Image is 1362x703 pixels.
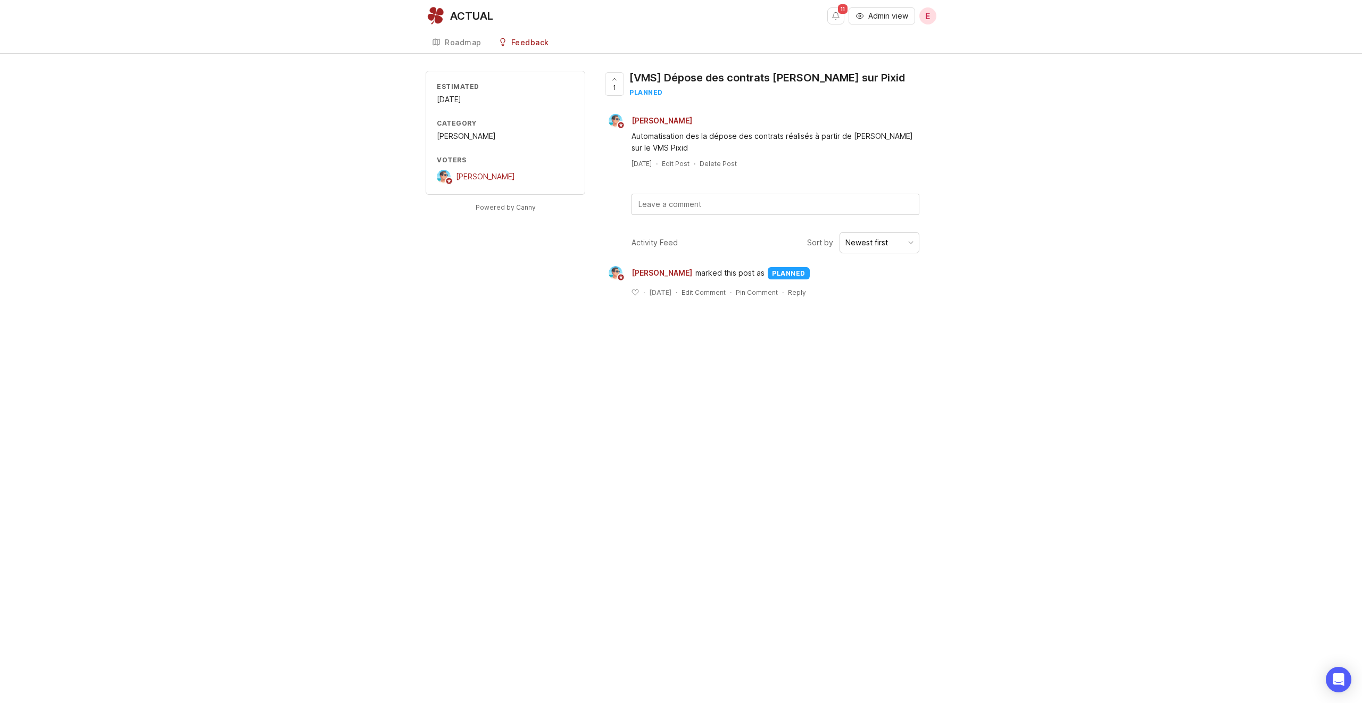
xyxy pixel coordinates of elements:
span: [DATE] [649,288,671,297]
button: Admin view [849,7,915,24]
a: Benjamin Hareau[PERSON_NAME] [437,170,515,184]
div: [VMS] Dépose des contrats [PERSON_NAME] sur Pixid [629,70,905,85]
img: member badge [617,121,625,129]
div: Automatisation des la dépose des contrats réalisés à partir de [PERSON_NAME] sur le VMS Pixid [632,130,919,154]
div: [PERSON_NAME] [437,130,574,142]
span: Admin view [868,11,908,21]
div: Roadmap [445,39,481,46]
div: Voters [437,155,574,164]
span: 1 [613,83,616,92]
button: E [919,7,936,24]
img: Benjamin Hareau [437,170,451,184]
span: 11 [838,4,848,14]
img: ACTUAL logo [426,6,445,26]
img: member badge [617,274,625,282]
div: Newest first [845,237,888,249]
img: Benjamin Hareau [609,266,622,280]
button: 1 [605,72,624,96]
span: marked this post as [695,267,765,279]
div: · [656,159,658,168]
span: [PERSON_NAME] [632,267,692,279]
div: Pin Comment [736,288,778,297]
span: E [925,10,931,22]
div: Feedback [511,39,549,46]
div: Edit Post [662,159,690,168]
div: Open Intercom Messenger [1326,667,1351,692]
button: Notifications [827,7,844,24]
span: [PERSON_NAME] [456,172,515,181]
div: Activity Feed [632,237,678,249]
div: ACTUAL [450,11,493,21]
a: Feedback [492,32,555,54]
div: · [676,288,677,297]
div: · [694,159,695,168]
div: [DATE] [437,94,574,105]
div: · [643,288,645,297]
img: Benjamin Hareau [609,114,622,128]
img: member badge [445,177,453,185]
div: planned [629,88,905,97]
div: Estimated [437,82,574,91]
div: Edit Comment [682,288,726,297]
a: [DATE] [632,159,652,168]
span: Sort by [807,237,833,249]
div: Delete Post [700,159,737,168]
div: · [782,288,784,297]
div: Category [437,119,574,128]
div: Reply [788,288,806,297]
div: · [730,288,732,297]
a: Benjamin Hareau[PERSON_NAME] [602,114,701,128]
span: [PERSON_NAME] [632,116,692,125]
a: Roadmap [426,32,488,54]
a: Benjamin Hareau[PERSON_NAME] [602,266,695,280]
div: planned [768,267,810,279]
a: Powered by Canny [474,201,537,213]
